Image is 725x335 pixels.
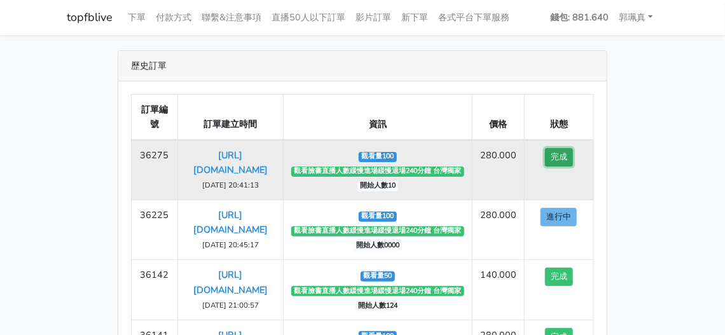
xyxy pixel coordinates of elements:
span: 開始人數0000 [354,241,403,251]
a: [URL][DOMAIN_NAME] [193,209,268,236]
div: 歷史訂單 [118,51,607,81]
button: 完成 [545,268,573,286]
td: 280.000 [472,200,524,260]
button: 進行中 [541,208,577,226]
a: 郭珮真 [614,5,658,30]
a: 各式平台下單服務 [433,5,514,30]
small: [DATE] 20:41:13 [202,180,259,190]
small: [DATE] 20:45:17 [202,240,259,250]
span: 觀看量100 [359,212,397,222]
a: 錢包: 881.640 [545,5,614,30]
span: 觀看量100 [359,152,397,162]
a: 下單 [123,5,151,30]
th: 資訊 [284,95,473,140]
td: 140.000 [472,260,524,320]
th: 狀態 [524,95,593,140]
a: 新下單 [396,5,433,30]
td: 36225 [132,200,178,260]
th: 價格 [472,95,524,140]
td: 36275 [132,140,178,200]
th: 訂單建立時間 [177,95,284,140]
a: 影片訂單 [350,5,396,30]
a: 聯繫&注意事項 [197,5,266,30]
td: 36142 [132,260,178,320]
th: 訂單編號 [132,95,178,140]
span: 觀看臉書直播人數緩慢進場緩慢退場240分鐘 台灣獨家 [291,167,464,177]
a: 直播50人以下訂單 [266,5,350,30]
span: 觀看量50 [361,271,395,282]
a: [URL][DOMAIN_NAME] [193,268,268,296]
span: 觀看臉書直播人數緩慢進場緩慢退場240分鐘 台灣獨家 [291,286,464,296]
strong: 錢包: 881.640 [550,11,609,24]
a: 付款方式 [151,5,197,30]
button: 完成 [545,148,573,167]
span: 觀看臉書直播人數緩慢進場緩慢退場240分鐘 台灣獨家 [291,226,464,236]
small: [DATE] 21:00:57 [202,300,259,310]
a: [URL][DOMAIN_NAME] [193,149,268,176]
a: topfblive [67,5,113,30]
span: 開始人數124 [356,301,401,311]
td: 280.000 [472,140,524,200]
span: 開始人數10 [357,181,399,191]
